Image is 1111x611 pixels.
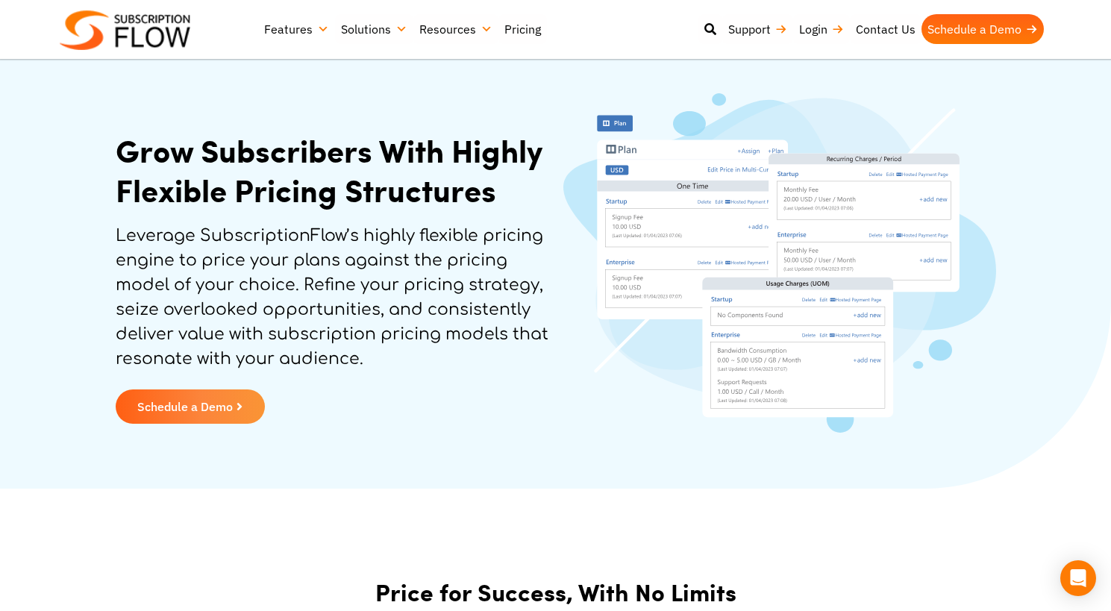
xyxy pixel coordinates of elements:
[116,224,548,372] p: Leverage SubscriptionFlow’s highly flexible pricing engine to price your plans against the pricin...
[722,14,793,44] a: Support
[850,14,921,44] a: Contact Us
[116,131,548,209] h1: Grow Subscribers With Highly Flexible Pricing Structures
[60,10,190,50] img: Subscriptionflow
[921,14,1044,44] a: Schedule a Demo
[793,14,850,44] a: Login
[563,93,996,433] img: pricing-engine-banner
[1060,560,1096,596] div: Open Intercom Messenger
[498,14,547,44] a: Pricing
[302,578,810,606] h2: Price for Success, With No Limits
[413,14,498,44] a: Resources
[137,401,233,413] span: Schedule a Demo
[116,389,265,424] a: Schedule a Demo
[258,14,335,44] a: Features
[335,14,413,44] a: Solutions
